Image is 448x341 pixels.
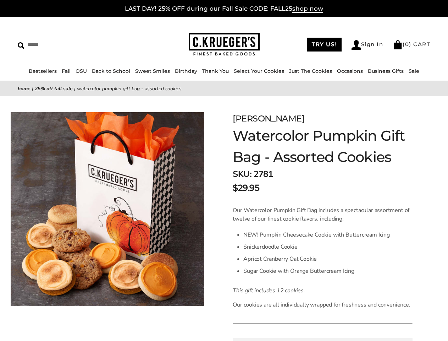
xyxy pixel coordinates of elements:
[233,112,413,125] div: [PERSON_NAME]
[35,85,73,92] a: 25% OFF Fall Sale
[18,85,430,93] nav: breadcrumbs
[233,287,305,294] em: This gift includes 12 cookies.
[243,229,413,241] li: NEW! Pumpkin Cheesecake Cookie with Buttercream Icing
[405,41,409,48] span: 0
[352,40,361,50] img: Account
[243,265,413,277] li: Sugar Cookie with Orange Buttercream Icing
[125,5,323,13] a: LAST DAY! 25% OFF during our Fall Sale CODE: FALL25shop now
[202,68,229,74] a: Thank You
[233,182,259,194] span: $29.95
[11,112,204,306] img: Watercolor Pumpkin Gift Bag - Assorted Cookies
[307,38,342,52] a: TRY US!
[233,125,413,168] h1: Watercolor Pumpkin Gift Bag - Assorted Cookies
[243,241,413,253] li: Snickerdoodle Cookie
[254,168,273,180] span: 2781
[74,85,76,92] span: |
[409,68,419,74] a: Sale
[189,33,260,56] img: C.KRUEGER'S
[289,68,332,74] a: Just The Cookies
[393,40,403,49] img: Bag
[368,68,404,74] a: Business Gifts
[233,168,251,180] strong: SKU:
[135,68,170,74] a: Sweet Smiles
[175,68,197,74] a: Birthday
[234,68,284,74] a: Select Your Cookies
[352,40,383,50] a: Sign In
[337,68,363,74] a: Occasions
[18,42,24,49] img: Search
[92,68,130,74] a: Back to School
[77,85,182,92] span: Watercolor Pumpkin Gift Bag - Assorted Cookies
[243,253,413,265] li: Apricot Cranberry Oat Cookie
[18,39,112,50] input: Search
[32,85,33,92] span: |
[233,301,413,309] p: Our cookies are all individually wrapped for freshness and convenience.
[292,5,323,13] span: shop now
[393,41,430,48] a: (0) CART
[233,206,413,223] p: Our Watercolor Pumpkin Gift Bag includes a spectacular assortment of twelve of our finest cookie ...
[62,68,71,74] a: Fall
[76,68,87,74] a: OSU
[18,85,31,92] a: Home
[29,68,57,74] a: Bestsellers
